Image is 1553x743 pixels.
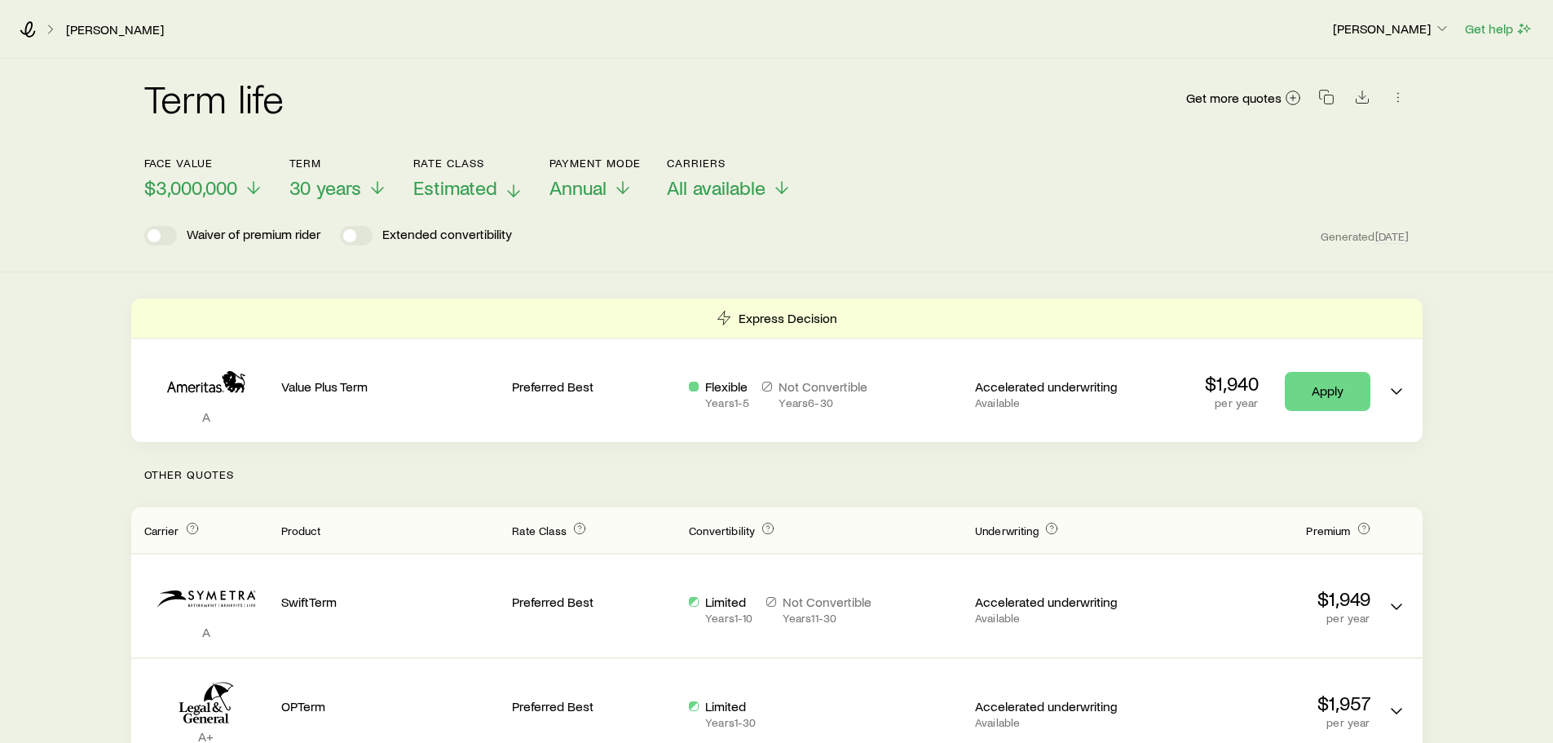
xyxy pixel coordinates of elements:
[144,78,285,117] h2: Term life
[281,594,500,610] p: SwiftTerm
[667,176,765,199] span: All available
[281,378,500,395] p: Value Plus Term
[289,157,387,200] button: Term30 years
[705,716,756,729] p: Years 1 - 30
[549,157,642,200] button: Payment ModeAnnual
[1332,20,1451,39] button: [PERSON_NAME]
[1351,92,1374,108] a: Download CSV
[144,157,263,170] p: Face value
[144,176,237,199] span: $3,000,000
[1186,91,1282,104] span: Get more quotes
[1285,372,1370,411] a: Apply
[131,299,1423,442] div: Term quotes
[667,157,792,200] button: CarriersAll available
[289,176,361,199] span: 30 years
[783,594,871,610] p: Not Convertible
[144,624,268,640] p: A
[512,524,567,537] span: Rate Class
[779,396,867,409] p: Years 6 - 30
[705,378,749,395] p: Flexible
[1464,20,1533,38] button: Get help
[281,698,500,714] p: OPTerm
[187,226,320,245] p: Waiver of premium rider
[975,378,1139,395] p: Accelerated underwriting
[975,612,1139,625] p: Available
[779,378,867,395] p: Not Convertible
[705,698,756,714] p: Limited
[705,396,749,409] p: Years 1 - 5
[549,157,642,170] p: Payment Mode
[144,409,268,425] p: A
[549,176,607,199] span: Annual
[289,157,387,170] p: Term
[413,176,497,199] span: Estimated
[739,310,837,326] p: Express Decision
[1152,612,1370,625] p: per year
[144,157,263,200] button: Face value$3,000,000
[413,157,523,200] button: Rate ClassEstimated
[1205,396,1259,409] p: per year
[705,594,752,610] p: Limited
[512,378,676,395] p: Preferred Best
[512,594,676,610] p: Preferred Best
[1306,524,1350,537] span: Premium
[705,612,752,625] p: Years 1 - 10
[65,22,165,38] a: [PERSON_NAME]
[1375,229,1410,244] span: [DATE]
[1321,229,1409,244] span: Generated
[783,612,871,625] p: Years 11 - 30
[689,524,755,537] span: Convertibility
[1333,20,1450,37] p: [PERSON_NAME]
[512,698,676,714] p: Preferred Best
[144,524,179,537] span: Carrier
[975,524,1039,537] span: Underwriting
[667,157,792,170] p: Carriers
[975,698,1139,714] p: Accelerated underwriting
[975,594,1139,610] p: Accelerated underwriting
[975,716,1139,729] p: Available
[382,226,512,245] p: Extended convertibility
[413,157,523,170] p: Rate Class
[131,442,1423,507] p: Other Quotes
[1185,89,1302,108] a: Get more quotes
[1152,692,1370,714] p: $1,957
[975,396,1139,409] p: Available
[281,524,321,537] span: Product
[1152,587,1370,610] p: $1,949
[1152,716,1370,729] p: per year
[1205,372,1259,395] p: $1,940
